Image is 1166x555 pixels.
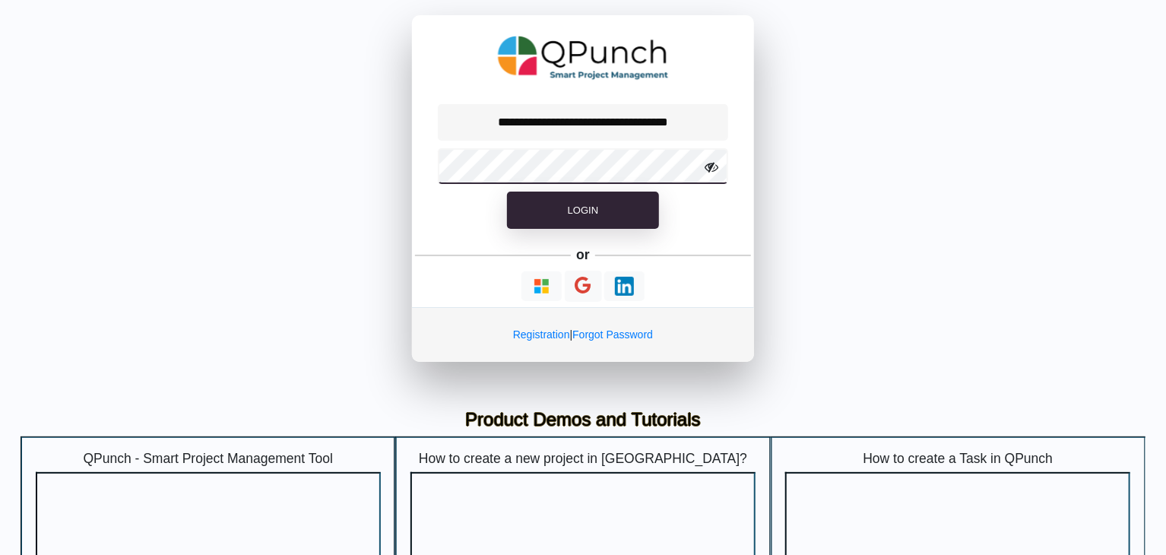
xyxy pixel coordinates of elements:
[565,271,602,302] button: Continue With Google
[513,328,570,341] a: Registration
[568,205,598,216] span: Login
[410,451,756,467] h5: How to create a new project in [GEOGRAPHIC_DATA]?
[574,244,593,265] h5: or
[604,271,645,301] button: Continue With LinkedIn
[498,30,669,85] img: QPunch
[572,328,653,341] a: Forgot Password
[412,307,754,362] div: |
[32,409,1134,431] h3: Product Demos and Tutorials
[785,451,1130,467] h5: How to create a Task in QPunch
[615,277,634,296] img: Loading...
[507,192,659,230] button: Login
[532,277,551,296] img: Loading...
[36,451,381,467] h5: QPunch - Smart Project Management Tool
[521,271,562,301] button: Continue With Microsoft Azure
